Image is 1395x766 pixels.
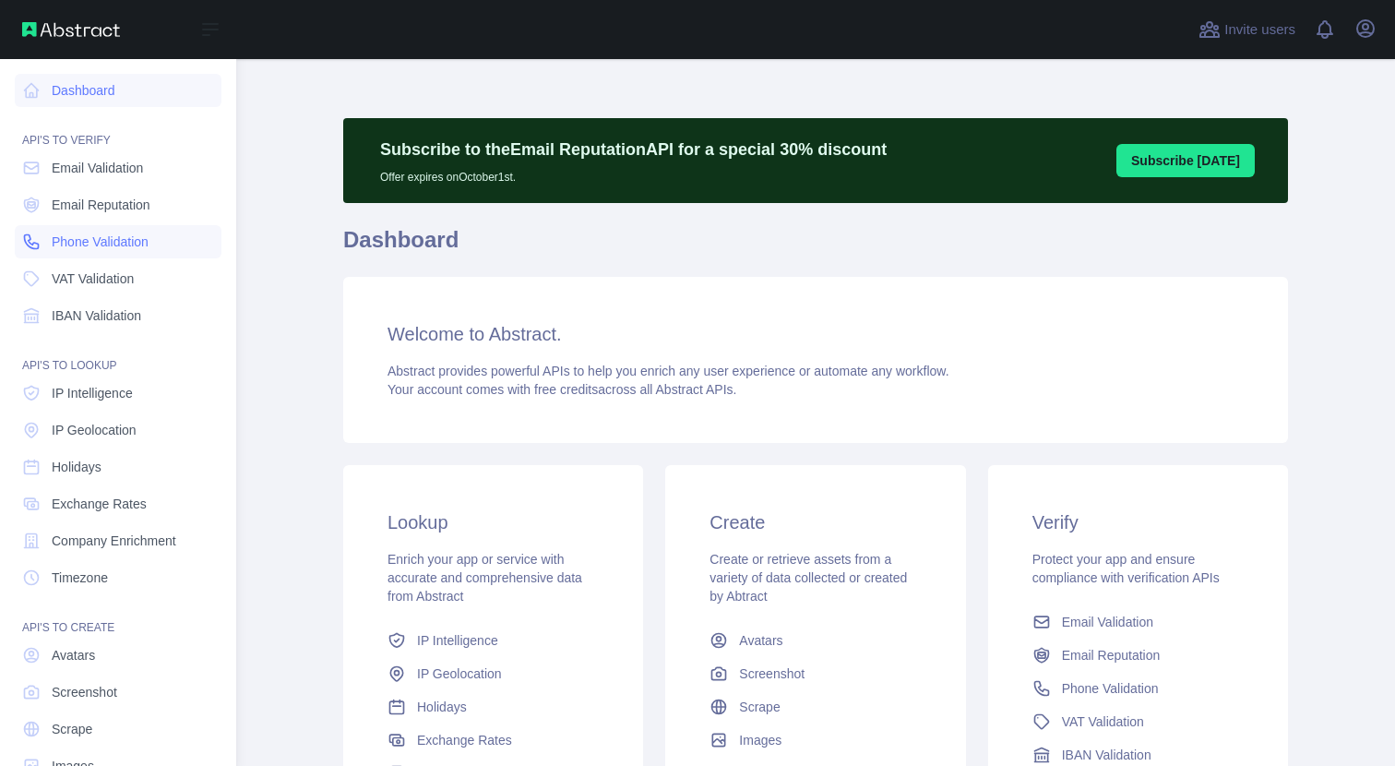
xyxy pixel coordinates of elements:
[739,698,780,716] span: Scrape
[380,690,606,724] a: Holidays
[15,450,221,484] a: Holidays
[387,364,949,378] span: Abstract provides powerful APIs to help you enrich any user experience or automate any workflow.
[52,532,176,550] span: Company Enrichment
[387,552,582,604] span: Enrich your app or service with accurate and comprehensive data from Abstract
[15,377,221,410] a: IP Intelligence
[387,509,599,535] h3: Lookup
[417,698,467,716] span: Holidays
[1195,15,1299,44] button: Invite users
[534,382,598,397] span: free credits
[52,569,108,587] span: Timezone
[15,225,221,258] a: Phone Validation
[52,646,95,664] span: Avatars
[1062,746,1151,764] span: IBAN Validation
[739,631,782,650] span: Avatars
[22,22,120,37] img: Abstract API
[52,196,150,214] span: Email Reputation
[387,382,736,397] span: Your account comes with across all Abstract APIs.
[15,639,221,672] a: Avatars
[739,731,781,749] span: Images
[1062,679,1159,698] span: Phone Validation
[15,524,221,557] a: Company Enrichment
[52,384,133,402] span: IP Intelligence
[15,188,221,221] a: Email Reputation
[52,159,143,177] span: Email Validation
[15,712,221,746] a: Scrape
[702,724,928,757] a: Images
[702,690,928,724] a: Scrape
[1062,613,1153,631] span: Email Validation
[52,306,141,325] span: IBAN Validation
[15,487,221,521] a: Exchange Rates
[52,421,137,439] span: IP Geolocation
[380,657,606,690] a: IP Geolocation
[1025,605,1251,639] a: Email Validation
[15,413,221,447] a: IP Geolocation
[1062,646,1161,664] span: Email Reputation
[739,664,805,683] span: Screenshot
[15,151,221,185] a: Email Validation
[417,731,512,749] span: Exchange Rates
[15,299,221,332] a: IBAN Validation
[52,269,134,288] span: VAT Validation
[1025,639,1251,672] a: Email Reputation
[1025,705,1251,738] a: VAT Validation
[1116,144,1255,177] button: Subscribe [DATE]
[15,74,221,107] a: Dashboard
[417,631,498,650] span: IP Intelligence
[1032,552,1220,585] span: Protect your app and ensure compliance with verification APIs
[1032,509,1244,535] h3: Verify
[380,724,606,757] a: Exchange Rates
[343,225,1288,269] h1: Dashboard
[15,111,221,148] div: API'S TO VERIFY
[1025,672,1251,705] a: Phone Validation
[709,552,907,604] span: Create or retrieve assets from a variety of data collected or created by Abtract
[52,458,101,476] span: Holidays
[1062,712,1144,731] span: VAT Validation
[1224,19,1295,41] span: Invite users
[702,624,928,657] a: Avatars
[15,262,221,295] a: VAT Validation
[702,657,928,690] a: Screenshot
[380,624,606,657] a: IP Intelligence
[380,162,887,185] p: Offer expires on October 1st.
[52,720,92,738] span: Scrape
[15,336,221,373] div: API'S TO LOOKUP
[387,321,1244,347] h3: Welcome to Abstract.
[15,561,221,594] a: Timezone
[15,598,221,635] div: API'S TO CREATE
[52,233,149,251] span: Phone Validation
[709,509,921,535] h3: Create
[380,137,887,162] p: Subscribe to the Email Reputation API for a special 30 % discount
[417,664,502,683] span: IP Geolocation
[15,676,221,709] a: Screenshot
[52,683,117,701] span: Screenshot
[52,495,147,513] span: Exchange Rates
